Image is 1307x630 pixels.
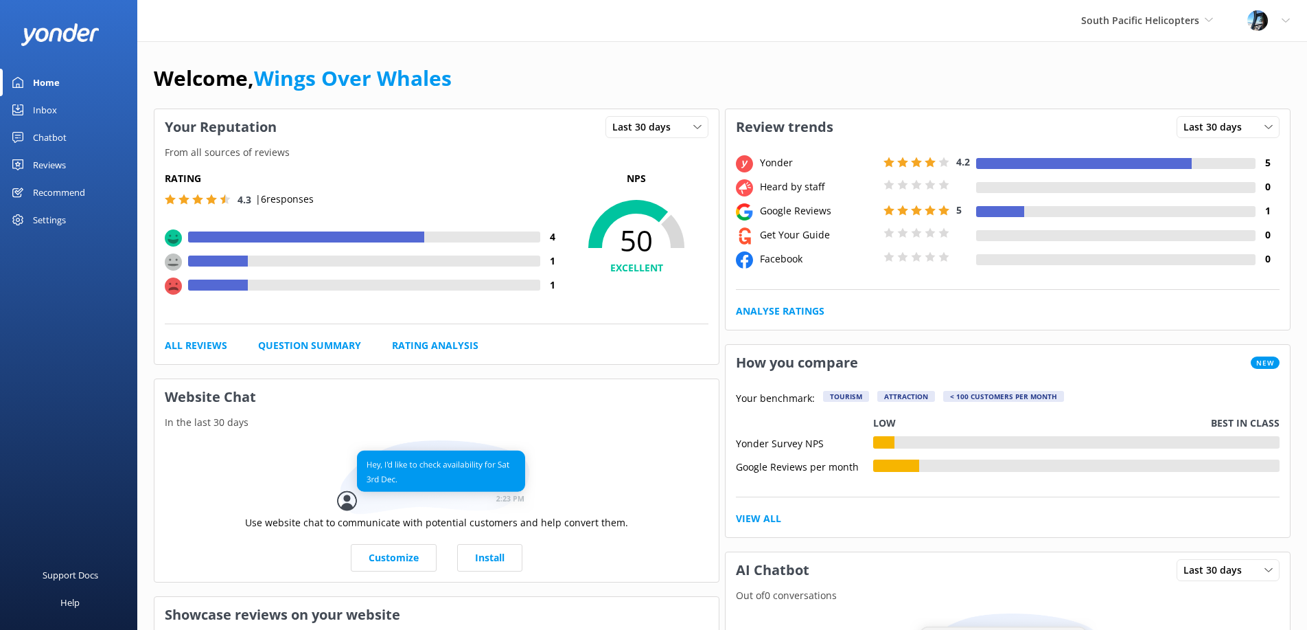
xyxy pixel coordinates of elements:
[1251,357,1280,369] span: New
[258,338,361,353] a: Question Summary
[1256,203,1280,218] h4: 1
[564,171,708,186] p: NPS
[457,544,522,572] a: Install
[60,589,80,616] div: Help
[1256,227,1280,243] h4: 0
[33,96,57,124] div: Inbox
[254,64,452,92] a: Wings Over Whales
[873,416,896,431] p: Low
[540,254,564,269] h4: 1
[154,145,719,160] p: From all sources of reviews
[351,544,437,572] a: Customize
[154,62,452,95] h1: Welcome,
[736,304,824,319] a: Analyse Ratings
[877,391,935,402] div: Attraction
[33,179,85,206] div: Recommend
[756,179,880,194] div: Heard by staff
[1183,120,1250,135] span: Last 30 days
[238,193,251,206] span: 4.3
[564,223,708,258] span: 50
[21,23,100,46] img: yonder-white-logo.png
[1256,155,1280,170] h4: 5
[33,69,60,96] div: Home
[756,251,880,267] div: Facebook
[726,345,868,381] h3: How you compare
[245,515,628,530] p: Use website chat to communicate with potential customers and help convert them.
[33,206,66,234] div: Settings
[165,338,227,353] a: All Reviews
[337,440,536,515] img: conversation...
[736,511,781,526] a: View All
[956,155,970,168] span: 4.2
[154,379,719,415] h3: Website Chat
[255,192,314,207] p: | 6 responses
[726,109,844,145] h3: Review trends
[756,203,880,218] div: Google Reviews
[756,227,880,243] div: Get Your Guide
[1211,416,1280,431] p: Best in class
[540,278,564,293] h4: 1
[33,151,66,179] div: Reviews
[1256,179,1280,194] h4: 0
[154,109,287,145] h3: Your Reputation
[756,155,880,170] div: Yonder
[736,436,873,449] div: Yonder Survey NPS
[823,391,869,402] div: Tourism
[392,338,478,353] a: Rating Analysis
[43,561,98,589] div: Support Docs
[564,260,708,275] h4: EXCELLENT
[154,415,719,430] p: In the last 30 days
[165,171,564,186] h5: Rating
[1183,563,1250,578] span: Last 30 days
[736,460,873,472] div: Google Reviews per month
[956,203,962,216] span: 5
[943,391,1064,402] div: < 100 customers per month
[33,124,67,151] div: Chatbot
[1256,251,1280,267] h4: 0
[726,588,1290,603] p: Out of 0 conversations
[1081,14,1199,27] span: South Pacific Helicopters
[540,229,564,245] h4: 4
[612,120,679,135] span: Last 30 days
[726,552,820,588] h3: AI Chatbot
[736,391,815,407] p: Your benchmark:
[1247,10,1268,31] img: 145-1635463833.jpg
